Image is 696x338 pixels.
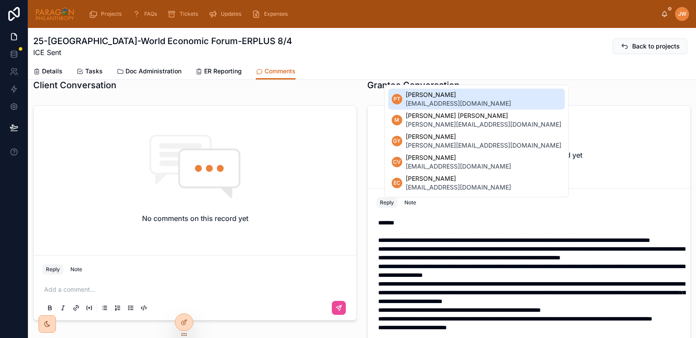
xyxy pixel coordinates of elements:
a: Tasks [77,63,103,81]
span: Back to projects [632,42,680,51]
span: GY [393,138,400,145]
span: [EMAIL_ADDRESS][DOMAIN_NAME] [406,183,511,192]
a: Doc Administration [117,63,181,81]
span: ER Reporting [204,67,242,76]
button: Back to projects [612,38,687,54]
a: FAQs [129,6,163,22]
span: CV [393,159,401,166]
div: scrollable content [82,4,661,24]
span: [PERSON_NAME] [406,174,511,183]
span: Doc Administration [125,67,181,76]
h2: No comments on this record yet [142,213,248,224]
span: Tickets [180,10,198,17]
button: Note [67,264,86,275]
div: Suggested mentions [384,85,569,197]
span: [PERSON_NAME] [PERSON_NAME] [406,111,561,120]
span: Updates [221,10,241,17]
div: Note [404,199,416,206]
span: [PERSON_NAME] [406,153,511,162]
span: [EMAIL_ADDRESS][DOMAIN_NAME] [406,99,511,108]
span: Details [42,67,63,76]
a: Comments [256,63,296,80]
a: ER Reporting [195,63,242,81]
a: Tickets [165,6,204,22]
h2: No comments on this record yet [476,150,582,160]
span: [PERSON_NAME][EMAIL_ADDRESS][DOMAIN_NAME] [406,120,561,129]
span: Tasks [85,67,103,76]
a: Projects [86,6,128,22]
span: [PERSON_NAME][EMAIL_ADDRESS][DOMAIN_NAME] [406,141,561,150]
a: Updates [206,6,247,22]
span: EC [393,179,400,186]
span: [PERSON_NAME] [406,90,511,99]
span: FAQs [144,10,157,17]
div: Note [70,266,82,273]
button: Note [401,197,420,208]
span: PT [393,96,400,103]
h1: 25-[GEOGRAPHIC_DATA]-World Economic Forum-ERPLUS 8/4 [33,35,292,47]
span: Comments [264,67,296,76]
span: ICE Sent [33,47,292,58]
h1: Grantee Conversation [367,79,459,91]
img: App logo [35,7,75,21]
h1: Client Conversation [33,79,116,91]
span: M [394,117,399,124]
button: Reply [376,197,397,208]
span: [EMAIL_ADDRESS][DOMAIN_NAME] [406,162,511,171]
a: Expenses [249,6,294,22]
span: JW [678,10,686,17]
span: Projects [101,10,122,17]
a: Details [33,63,63,81]
button: Reply [42,264,63,275]
span: Expenses [264,10,288,17]
span: [PERSON_NAME] [406,132,561,141]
